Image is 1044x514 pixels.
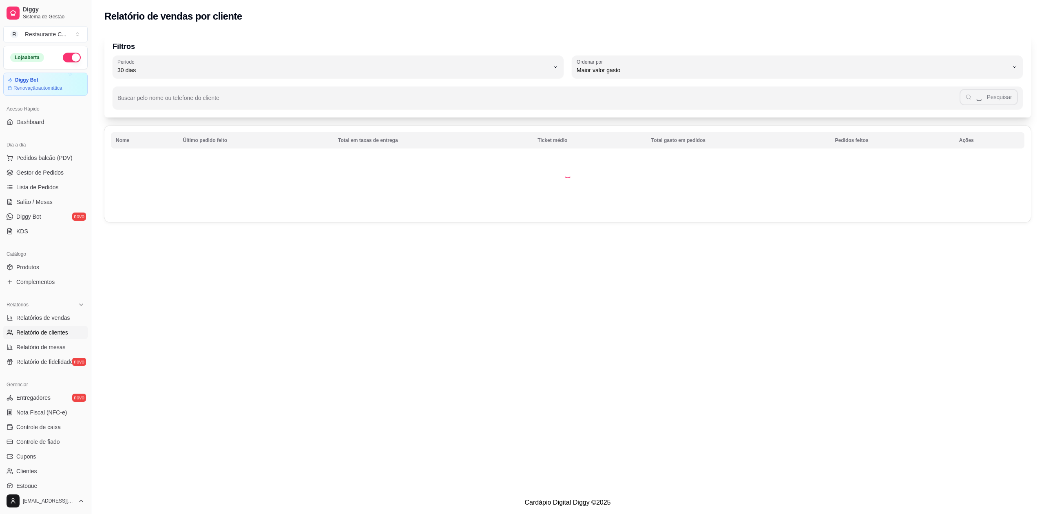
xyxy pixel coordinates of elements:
[3,311,88,324] a: Relatórios de vendas
[3,210,88,223] a: Diggy Botnovo
[13,85,62,91] article: Renovação automática
[577,58,606,65] label: Ordenar por
[3,479,88,492] a: Estoque
[3,181,88,194] a: Lista de Pedidos
[16,452,36,461] span: Cupons
[16,328,68,337] span: Relatório de clientes
[16,482,37,490] span: Estoque
[16,343,66,351] span: Relatório de mesas
[16,263,39,271] span: Produtos
[3,378,88,391] div: Gerenciar
[572,55,1023,78] button: Ordenar porMaior valor gasto
[25,30,66,38] div: Restaurante C ...
[113,55,564,78] button: Período30 dias
[3,326,88,339] a: Relatório de clientes
[16,154,73,162] span: Pedidos balcão (PDV)
[23,498,75,504] span: [EMAIL_ADDRESS][DOMAIN_NAME]
[16,168,64,177] span: Gestor de Pedidos
[3,406,88,419] a: Nota Fiscal (NFC-e)
[113,41,1023,52] p: Filtros
[7,301,29,308] span: Relatórios
[3,491,88,511] button: [EMAIL_ADDRESS][DOMAIN_NAME]
[91,491,1044,514] footer: Cardápio Digital Diggy © 2025
[3,195,88,208] a: Salão / Mesas
[3,26,88,42] button: Select a team
[3,225,88,238] a: KDS
[3,341,88,354] a: Relatório de mesas
[16,408,67,417] span: Nota Fiscal (NFC-e)
[564,170,572,178] div: Loading
[3,435,88,448] a: Controle de fiado
[3,3,88,23] a: DiggySistema de Gestão
[10,30,18,38] span: R
[3,151,88,164] button: Pedidos balcão (PDV)
[16,198,53,206] span: Salão / Mesas
[16,358,73,366] span: Relatório de fidelidade
[16,394,51,402] span: Entregadores
[104,10,242,23] h2: Relatório de vendas por cliente
[16,314,70,322] span: Relatórios de vendas
[16,118,44,126] span: Dashboard
[3,355,88,368] a: Relatório de fidelidadenovo
[117,58,137,65] label: Período
[3,248,88,261] div: Catálogo
[117,66,549,74] span: 30 dias
[10,53,44,62] div: Loja aberta
[16,227,28,235] span: KDS
[3,391,88,404] a: Entregadoresnovo
[3,115,88,128] a: Dashboard
[23,6,84,13] span: Diggy
[23,13,84,20] span: Sistema de Gestão
[3,261,88,274] a: Produtos
[3,275,88,288] a: Complementos
[16,438,60,446] span: Controle de fiado
[16,278,55,286] span: Complementos
[3,450,88,463] a: Cupons
[3,138,88,151] div: Dia a dia
[16,423,61,431] span: Controle de caixa
[16,183,59,191] span: Lista de Pedidos
[63,53,81,62] button: Alterar Status
[3,465,88,478] a: Clientes
[16,467,37,475] span: Clientes
[577,66,1008,74] span: Maior valor gasto
[117,97,960,105] input: Buscar pelo nome ou telefone do cliente
[3,166,88,179] a: Gestor de Pedidos
[3,73,88,96] a: Diggy BotRenovaçãoautomática
[3,421,88,434] a: Controle de caixa
[16,213,41,221] span: Diggy Bot
[3,102,88,115] div: Acesso Rápido
[15,77,38,83] article: Diggy Bot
